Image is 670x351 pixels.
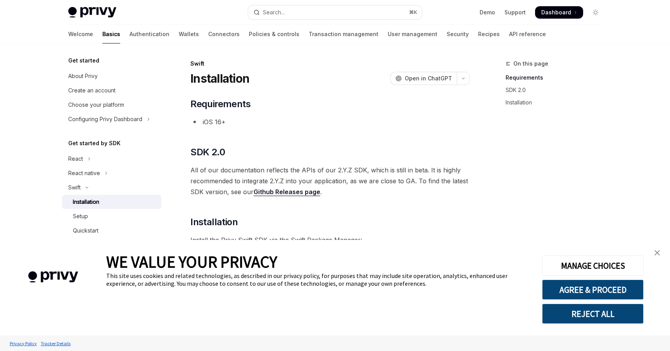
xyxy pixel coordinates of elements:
a: close banner [649,245,665,261]
button: Toggle Configuring Privy Dashboard section [62,112,161,126]
a: Support [504,9,526,16]
a: User management [388,25,437,43]
a: Transaction management [309,25,378,43]
a: Demo [480,9,495,16]
img: company logo [12,260,95,294]
div: Installation [73,197,99,207]
button: Toggle Swift section [62,181,161,195]
a: Basics [102,25,120,43]
a: Privacy Policy [8,337,39,350]
a: Security [447,25,469,43]
span: Dashboard [541,9,571,16]
div: React [68,154,83,163]
a: Wallets [179,25,199,43]
span: On this page [513,59,548,68]
span: Open in ChatGPT [405,75,452,82]
div: Swift [68,183,81,192]
a: Tracker Details [39,337,73,350]
div: Choose your platform [68,100,124,109]
h5: Get started by SDK [68,139,121,148]
span: SDK 2.0 [190,146,225,158]
span: Requirements [190,98,250,110]
h1: Installation [190,71,249,85]
span: WE VALUE YOUR PRIVACY [106,252,277,272]
a: Github Releases page [254,188,320,196]
div: About Privy [68,71,98,81]
a: Authentication [130,25,169,43]
div: This site uses cookies and related technologies, as described in our privacy policy, for purposes... [106,272,530,287]
button: REJECT ALL [542,304,644,324]
a: Installation [506,96,608,109]
a: Welcome [68,25,93,43]
li: iOS 16+ [190,116,470,127]
a: Quickstart [62,224,161,238]
a: Features [62,238,161,252]
button: Toggle dark mode [589,6,602,19]
div: Setup [73,212,88,221]
a: Requirements [506,71,608,84]
div: Quickstart [73,226,98,235]
a: Create an account [62,83,161,97]
span: Install the Privy Swift SDK via the Swift Package Manager: [190,235,470,245]
a: Policies & controls [249,25,299,43]
a: Connectors [208,25,240,43]
span: All of our documentation reflects the APIs of our 2.Y.Z SDK, which is still in beta. It is highly... [190,165,470,197]
button: Open in ChatGPT [390,72,457,85]
button: Open search [248,5,422,19]
div: Configuring Privy Dashboard [68,115,142,124]
span: ⌘ K [409,9,417,16]
a: Choose your platform [62,98,161,112]
a: Recipes [478,25,500,43]
div: Create an account [68,86,116,95]
div: Swift [190,60,470,68]
a: Installation [62,195,161,209]
a: About Privy [62,69,161,83]
button: AGREE & PROCEED [542,280,644,300]
a: Dashboard [535,6,583,19]
h5: Get started [68,56,99,65]
a: Setup [62,209,161,223]
div: Search... [263,8,285,17]
span: Installation [190,216,238,228]
button: Toggle React native section [62,166,161,180]
img: light logo [68,7,116,18]
a: SDK 2.0 [506,84,608,96]
a: API reference [509,25,546,43]
img: close banner [654,250,660,255]
button: MANAGE CHOICES [542,255,644,276]
button: Toggle React section [62,152,161,166]
div: React native [68,169,100,178]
